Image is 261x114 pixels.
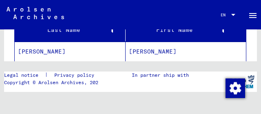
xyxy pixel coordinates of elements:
p: Copyright © Arolsen Archives, 2021 [4,79,104,86]
mat-cell: [PERSON_NAME] [15,42,126,62]
div: Last Name [18,26,115,34]
mat-cell: [PERSON_NAME] [126,42,246,62]
mat-header-cell: First Name [126,18,246,41]
div: Zustimmung ändern [225,78,245,98]
a: Privacy policy [48,72,104,79]
div: First Name [129,26,226,34]
mat-icon: Side nav toggle icon [248,11,258,20]
mat-header-cell: Last Name [15,18,126,41]
div: | [4,72,104,79]
div: Last Name [18,23,125,36]
mat-select-trigger: EN [221,12,226,18]
div: First Name [129,23,236,36]
img: Zustimmung ändern [226,78,245,98]
a: Legal notice [4,72,45,79]
img: yv_logo.png [226,72,256,92]
button: Toggle sidenav [245,7,261,23]
img: Arolsen_neg.svg [7,7,64,19]
p: In partner ship with [132,72,189,79]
